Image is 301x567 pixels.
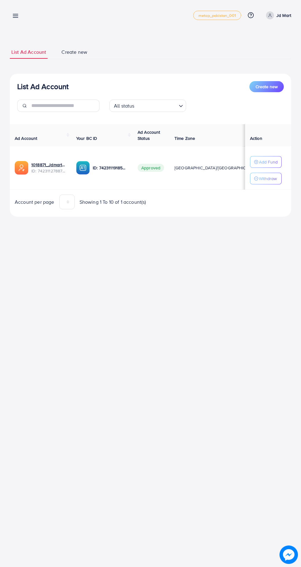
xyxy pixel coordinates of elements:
a: Jd Mart [264,11,291,19]
input: Search for option [136,100,176,110]
img: ic-ads-acc.e4c84228.svg [15,161,28,175]
p: ID: 7423111918581366785 [93,164,128,171]
span: metap_pakistan_001 [198,14,236,18]
div: Search for option [109,100,186,112]
div: <span class='underline'>1018871_Jdmart_1728328132431</span></br>7423112788702167057 [31,162,66,174]
span: ID: 7423112788702167057 [31,168,66,174]
span: [GEOGRAPHIC_DATA]/[GEOGRAPHIC_DATA] [174,165,260,171]
span: Action [250,135,262,141]
span: List Ad Account [11,49,46,56]
span: Ad Account Status [138,129,160,141]
p: Jd Mart [276,12,291,19]
button: Withdraw [250,173,282,184]
span: Approved [138,164,164,172]
p: Withdraw [259,175,277,182]
button: Create new [249,81,284,92]
span: All status [113,101,136,110]
span: Your BC ID [76,135,97,141]
button: Add Fund [250,156,282,168]
h3: List Ad Account [17,82,68,91]
span: Create new [256,84,278,90]
img: image [279,545,298,564]
a: 1018871_Jdmart_1728328132431 [31,162,66,168]
img: ic-ba-acc.ded83a64.svg [76,161,90,175]
a: metap_pakistan_001 [193,11,241,20]
span: Account per page [15,199,54,206]
span: Create new [61,49,87,56]
span: Ad Account [15,135,37,141]
span: Time Zone [174,135,195,141]
span: Showing 1 To 10 of 1 account(s) [80,199,146,206]
p: Add Fund [259,158,278,166]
